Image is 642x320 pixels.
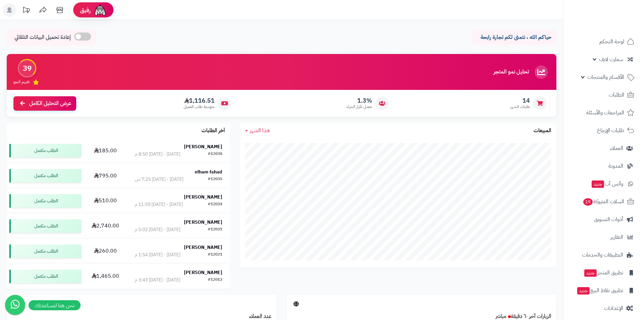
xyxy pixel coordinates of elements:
[184,219,222,226] strong: [PERSON_NAME]
[245,127,270,135] a: هذا الشهر
[135,226,180,233] div: [DATE] - [DATE] 5:02 م
[208,277,222,283] div: #12013
[567,229,638,245] a: التقارير
[604,304,623,313] span: الإعدادات
[583,198,593,206] span: 19
[567,176,638,192] a: وآتس آبجديد
[135,252,180,258] div: [DATE] - [DATE] 1:54 م
[567,158,638,174] a: المدونة
[184,104,215,110] span: متوسط طلب العميل
[9,169,81,182] div: الطلب مكتمل
[587,72,624,82] span: الأقسام والمنتجات
[567,87,638,103] a: الطلبات
[510,97,530,104] span: 14
[135,277,180,283] div: [DATE] - [DATE] 3:43 م
[596,19,636,33] img: logo-2.png
[347,97,372,104] span: 1.3%
[18,3,35,18] a: تحديثات المنصة
[184,194,222,201] strong: [PERSON_NAME]
[184,244,222,251] strong: [PERSON_NAME]
[84,214,127,238] td: 2,740.00
[577,287,590,295] span: جديد
[609,90,624,100] span: الطلبات
[510,104,530,110] span: طلبات الشهر
[184,269,222,276] strong: [PERSON_NAME]
[208,252,222,258] div: #12021
[9,245,81,258] div: الطلب مكتمل
[184,97,215,104] span: 1,116.51
[584,269,597,277] span: جديد
[9,144,81,157] div: الطلب مكتمل
[13,79,30,85] span: تقييم النمو
[84,264,127,289] td: 1,465.00
[567,105,638,121] a: المراجعات والأسئلة
[599,55,623,64] span: سمارت لايف
[84,163,127,188] td: 795.00
[201,128,225,134] h3: آخر الطلبات
[13,96,76,111] a: عرض التحليل الكامل
[9,270,81,283] div: الطلب مكتمل
[567,300,638,316] a: الإعدادات
[494,69,529,75] h3: تحليل نمو المتجر
[610,232,623,242] span: التقارير
[586,108,624,117] span: المراجعات والأسئلة
[84,239,127,264] td: 260.00
[135,201,183,208] div: [DATE] - [DATE] 11:59 م
[80,6,91,14] span: رفيق
[135,176,183,183] div: [DATE] - [DATE] 7:25 ص
[567,194,638,210] a: السلات المتروكة19
[84,189,127,213] td: 510.00
[477,34,551,41] p: حياكم الله ، نتمنى لكم تجارة رابحة
[29,100,71,107] span: عرض التحليل الكامل
[208,226,222,233] div: #12031
[84,138,127,163] td: 185.00
[582,250,623,260] span: التطبيقات والخدمات
[567,282,638,299] a: تطبيق نقاط البيعجديد
[184,143,222,150] strong: [PERSON_NAME]
[610,144,623,153] span: العملاء
[14,34,71,41] span: إعادة تحميل البيانات التلقائي
[208,151,222,158] div: #12038
[591,179,623,189] span: وآتس آب
[9,194,81,208] div: الطلب مكتمل
[583,197,624,206] span: السلات المتروكة
[592,180,604,188] span: جديد
[534,128,551,134] h3: المبيعات
[584,268,623,277] span: تطبيق المتجر
[93,3,107,17] img: ai-face.png
[567,140,638,156] a: العملاء
[135,151,180,158] div: [DATE] - [DATE] 8:50 م
[599,37,624,46] span: لوحة التحكم
[250,126,270,135] span: هذا الشهر
[567,247,638,263] a: التطبيقات والخدمات
[347,104,372,110] span: معدل تكرار الشراء
[9,219,81,233] div: الطلب مكتمل
[208,201,222,208] div: #12034
[195,168,222,175] strong: elham fahad
[577,286,623,295] span: تطبيق نقاط البيع
[594,215,623,224] span: أدوات التسويق
[567,211,638,227] a: أدوات التسويق
[608,161,623,171] span: المدونة
[208,176,222,183] div: #12035
[597,126,624,135] span: طلبات الإرجاع
[567,265,638,281] a: تطبيق المتجرجديد
[567,34,638,50] a: لوحة التحكم
[567,122,638,139] a: طلبات الإرجاع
